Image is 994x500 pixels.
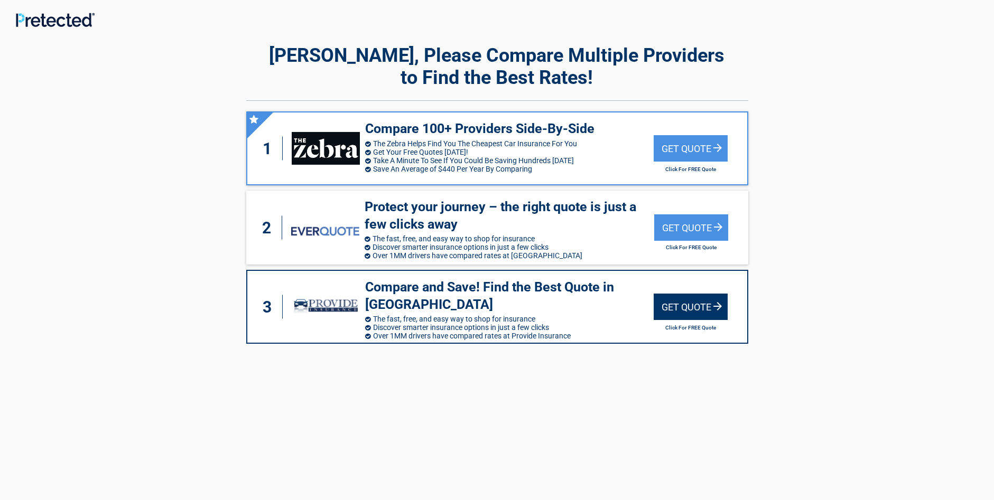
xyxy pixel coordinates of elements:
[292,132,359,165] img: thezebra's logo
[365,332,654,340] li: Over 1MM drivers have compared rates at Provide Insurance
[365,279,654,313] h3: Compare and Save! Find the Best Quote in [GEOGRAPHIC_DATA]
[365,251,654,260] li: Over 1MM drivers have compared rates at [GEOGRAPHIC_DATA]
[365,315,654,323] li: The fast, free, and easy way to shop for insurance
[16,13,95,27] img: Main Logo
[365,234,654,243] li: The fast, free, and easy way to shop for insurance
[365,165,654,173] li: Save An Average of $440 Per Year By Comparing
[292,290,359,323] img: provide-insurance's logo
[365,199,654,233] h3: Protect your journey – the right quote is just a few clicks away
[246,44,748,89] h2: [PERSON_NAME], Please Compare Multiple Providers to Find the Best Rates!
[258,295,283,319] div: 3
[365,323,654,332] li: Discover smarter insurance options in just a few clicks
[654,166,728,172] h2: Click For FREE Quote
[365,120,654,138] h3: Compare 100+ Providers Side-By-Side
[654,135,728,162] div: Get Quote
[654,244,728,250] h2: Click For FREE Quote
[291,227,359,235] img: everquote's logo
[365,148,654,156] li: Get Your Free Quotes [DATE]!
[654,294,728,320] div: Get Quote
[365,243,654,251] li: Discover smarter insurance options in just a few clicks
[654,325,728,331] h2: Click For FREE Quote
[258,137,283,161] div: 1
[365,156,654,165] li: Take A Minute To See If You Could Be Saving Hundreds [DATE]
[654,214,728,241] div: Get Quote
[257,216,282,240] div: 2
[365,139,654,148] li: The Zebra Helps Find You The Cheapest Car Insurance For You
